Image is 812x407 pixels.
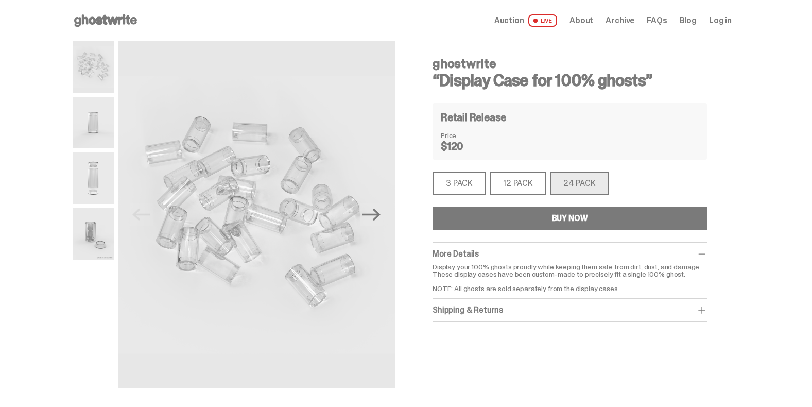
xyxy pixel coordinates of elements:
[433,248,479,259] span: More Details
[433,305,707,315] div: Shipping & Returns
[441,141,492,151] dd: $120
[360,203,383,226] button: Next
[528,14,558,27] span: LIVE
[494,16,524,25] span: Auction
[433,58,707,70] h4: ghostwrite
[709,16,732,25] a: Log in
[552,214,588,223] div: BUY NOW
[433,263,707,292] p: Display your 100% ghosts proudly while keeping them safe from dirt, dust, and damage. These displ...
[606,16,634,25] a: Archive
[73,41,114,93] img: display%20cases%2024.png
[550,172,609,195] div: 24 PACK
[490,172,546,195] div: 12 PACK
[569,16,593,25] a: About
[73,97,114,148] img: display%20case%201.png
[647,16,667,25] a: FAQs
[433,72,707,89] h3: “Display Case for 100% ghosts”
[680,16,697,25] a: Blog
[441,112,506,123] h4: Retail Release
[494,14,557,27] a: Auction LIVE
[73,152,114,204] img: display%20case%20open.png
[433,207,707,230] button: BUY NOW
[433,172,486,195] div: 3 PACK
[441,132,492,139] dt: Price
[118,41,395,388] img: display%20cases%2024.png
[73,208,114,260] img: display%20case%20example.png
